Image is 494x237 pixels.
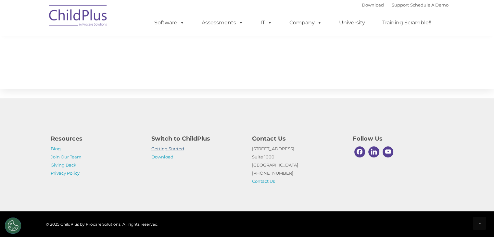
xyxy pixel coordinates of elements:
[392,2,409,7] a: Support
[90,69,118,74] span: Phone number
[51,170,80,176] a: Privacy Policy
[252,145,343,185] p: [STREET_ADDRESS] Suite 1000 [GEOGRAPHIC_DATA] [PHONE_NUMBER]
[333,16,372,29] a: University
[462,206,494,237] iframe: Chat Widget
[151,154,173,159] a: Download
[51,162,76,168] a: Giving Back
[353,145,367,159] a: Facebook
[51,154,82,159] a: Join Our Team
[151,134,242,143] h4: Switch to ChildPlus
[148,16,191,29] a: Software
[362,2,449,7] font: |
[5,218,21,234] button: Cookies Settings
[46,222,158,227] span: © 2025 ChildPlus by Procare Solutions. All rights reserved.
[254,16,279,29] a: IT
[283,16,328,29] a: Company
[376,16,438,29] a: Training Scramble!!
[353,134,444,143] h4: Follow Us
[410,2,449,7] a: Schedule A Demo
[46,0,111,33] img: ChildPlus by Procare Solutions
[51,134,142,143] h4: Resources
[90,43,110,48] span: Last name
[252,134,343,143] h4: Contact Us
[367,145,381,159] a: Linkedin
[51,146,61,151] a: Blog
[381,145,395,159] a: Youtube
[195,16,250,29] a: Assessments
[151,146,184,151] a: Getting Started
[252,179,275,184] a: Contact Us
[362,2,384,7] a: Download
